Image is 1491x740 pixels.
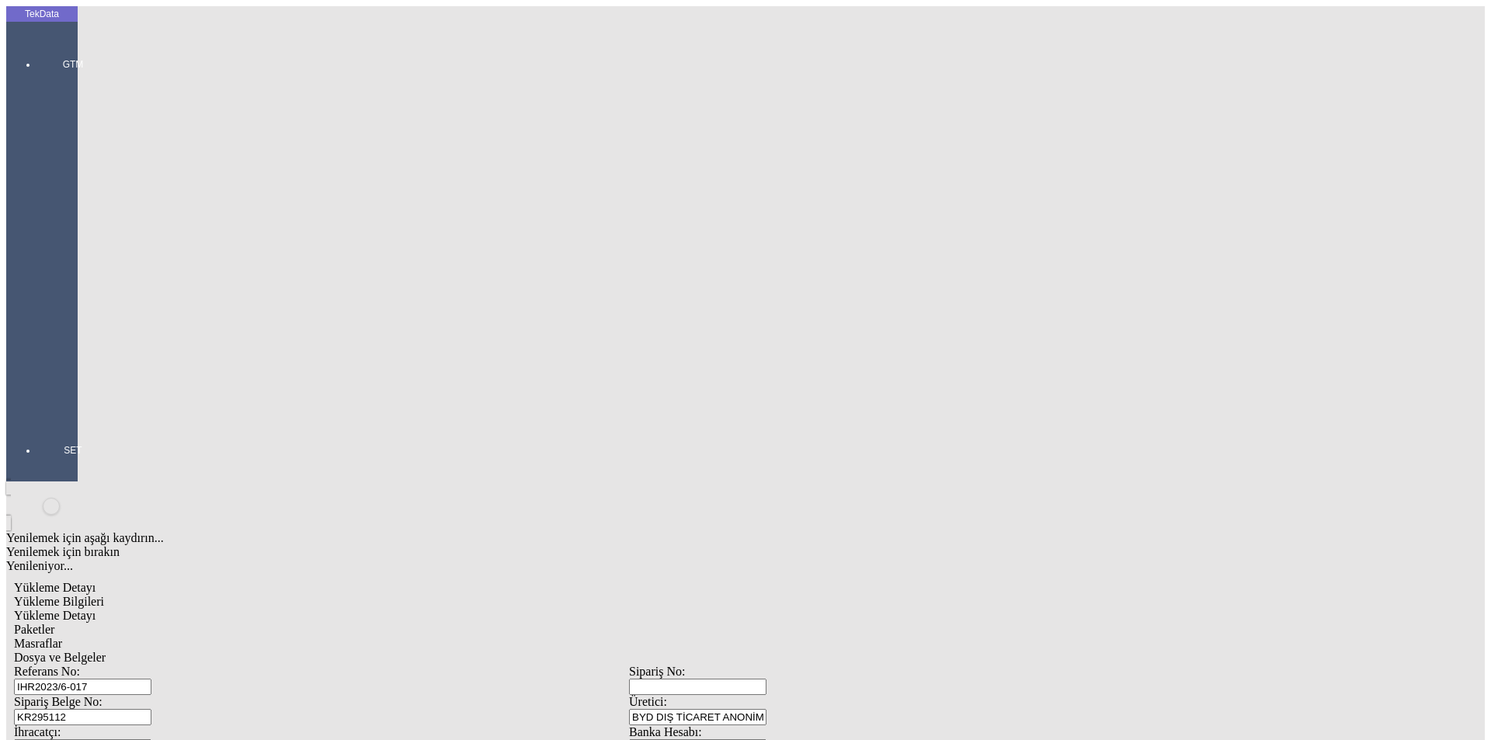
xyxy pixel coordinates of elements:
span: İhracatçı: [14,725,61,738]
span: Yükleme Bilgileri [14,595,104,608]
span: Üretici: [629,695,667,708]
span: SET [50,444,96,457]
span: GTM [50,58,96,71]
span: Dosya ve Belgeler [14,651,106,664]
span: Banka Hesabı: [629,725,702,738]
span: Paketler [14,623,54,636]
span: Masraflar [14,637,62,650]
div: Yenilemek için bırakın [6,545,1252,559]
div: Yenileniyor... [6,559,1252,573]
span: Yükleme Detayı [14,609,96,622]
span: Yükleme Detayı [14,581,96,594]
span: Sipariş No: [629,665,685,678]
div: Yenilemek için aşağı kaydırın... [6,531,1252,545]
span: Sipariş Belge No: [14,695,103,708]
span: Referans No: [14,665,80,678]
div: TekData [6,8,78,20]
